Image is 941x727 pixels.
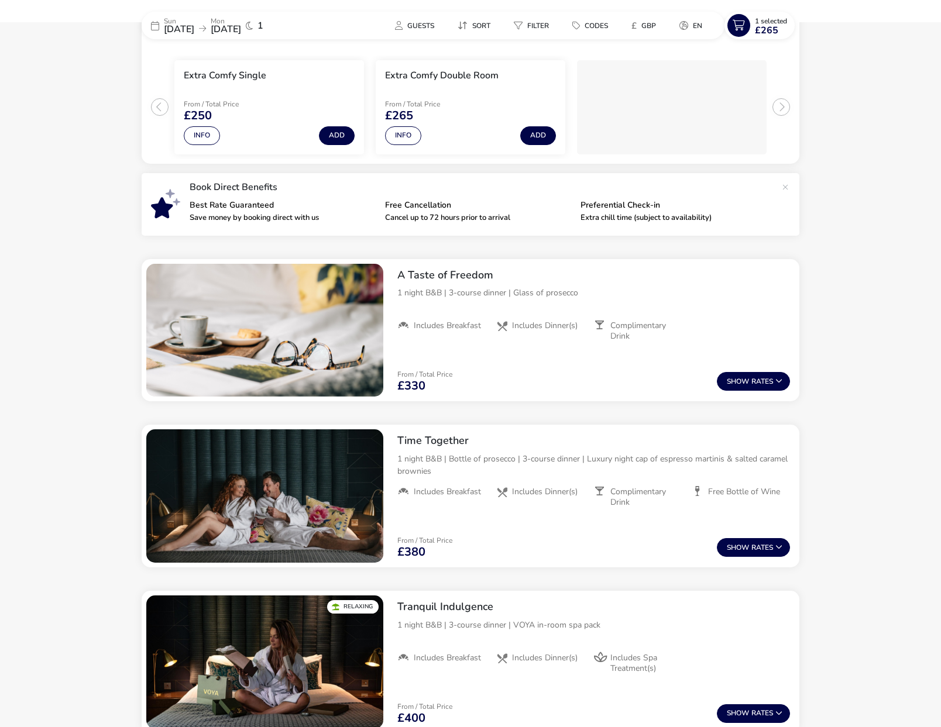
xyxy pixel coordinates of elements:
[397,600,790,614] h2: Tranquil Indulgence
[512,321,578,331] span: Includes Dinner(s)
[512,653,578,663] span: Includes Dinner(s)
[504,17,563,34] naf-pibe-menu-bar-item: Filter
[211,18,241,25] p: Mon
[708,487,780,497] span: Free Bottle of Wine
[693,21,702,30] span: en
[717,538,790,557] button: ShowRates
[385,101,468,108] p: From / Total Price
[724,12,799,39] naf-pibe-menu-bar-item: 1 Selected£265
[622,17,670,34] naf-pibe-menu-bar-item: £GBP
[727,709,751,717] span: Show
[169,56,370,159] swiper-slide: 1 / 3
[610,321,683,342] span: Complimentary Drink
[397,453,790,477] p: 1 night B&B | Bottle of prosecco | 3-course dinner | Luxury night cap of espresso martinis & salt...
[448,17,500,34] button: Sort
[385,70,499,82] h3: Extra Comfy Double Room
[581,201,767,209] p: Preferential Check-in
[563,17,622,34] naf-pibe-menu-bar-item: Codes
[386,17,448,34] naf-pibe-menu-bar-item: Guests
[164,18,194,25] p: Sun
[190,201,376,209] p: Best Rate Guaranteed
[670,17,716,34] naf-pibe-menu-bar-item: en
[397,703,452,710] p: From / Total Price
[407,21,434,30] span: Guests
[512,487,578,497] span: Includes Dinner(s)
[184,101,267,108] p: From / Total Price
[397,537,452,544] p: From / Total Price
[397,371,452,378] p: From / Total Price
[717,704,790,723] button: ShowRates
[504,17,558,34] button: Filter
[414,321,481,331] span: Includes Breakfast
[571,56,772,159] swiper-slide: 3 / 3
[385,126,421,145] button: Info
[520,126,556,145] button: Add
[585,21,608,30] span: Codes
[724,12,795,39] button: 1 Selected£265
[386,17,444,34] button: Guests
[622,17,665,34] button: £GBP
[184,110,212,122] span: £250
[717,372,790,391] button: ShowRates
[190,214,376,222] p: Save money by booking direct with us
[142,12,317,39] div: Sun[DATE]Mon[DATE]1
[472,21,490,30] span: Sort
[670,17,712,34] button: en
[184,70,266,82] h3: Extra Comfy Single
[448,17,504,34] naf-pibe-menu-bar-item: Sort
[385,214,571,222] p: Cancel up to 72 hours prior to arrival
[397,619,790,631] p: 1 night B&B | 3-course dinner | VOYA in-room spa pack
[610,653,683,674] span: Includes Spa Treatment(s)
[414,653,481,663] span: Includes Breakfast
[257,21,263,30] span: 1
[319,126,355,145] button: Add
[184,126,220,145] button: Info
[211,23,241,36] span: [DATE]
[397,434,790,447] h2: Time Together
[755,26,778,35] span: £265
[563,17,617,34] button: Codes
[370,56,571,159] swiper-slide: 2 / 3
[388,259,799,352] div: A Taste of Freedom1 night B&B | 3-course dinner | Glass of proseccoIncludes BreakfastIncludes Din...
[146,264,383,397] swiper-slide: 1 / 1
[190,182,776,192] p: Book Direct Benefits
[397,712,425,724] span: £400
[164,23,194,36] span: [DATE]
[388,591,799,683] div: Tranquil Indulgence1 night B&B | 3-course dinner | VOYA in-room spa packIncludes BreakfastInclude...
[527,21,549,30] span: Filter
[414,487,481,497] span: Includes Breakfast
[397,287,790,299] p: 1 night B&B | 3-course dinner | Glass of prosecco
[146,429,383,563] swiper-slide: 1 / 1
[327,600,379,614] div: Relaxing
[388,425,799,517] div: Time Together1 night B&B | Bottle of prosecco | 3-course dinner | Luxury night cap of espresso ma...
[385,110,413,122] span: £265
[631,20,637,32] i: £
[397,380,425,392] span: £330
[581,214,767,222] p: Extra chill time (subject to availability)
[397,546,425,558] span: £380
[397,268,790,282] h2: A Taste of Freedom
[641,21,656,30] span: GBP
[385,201,571,209] p: Free Cancellation
[610,487,683,508] span: Complimentary Drink
[755,16,787,26] span: 1 Selected
[727,544,751,552] span: Show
